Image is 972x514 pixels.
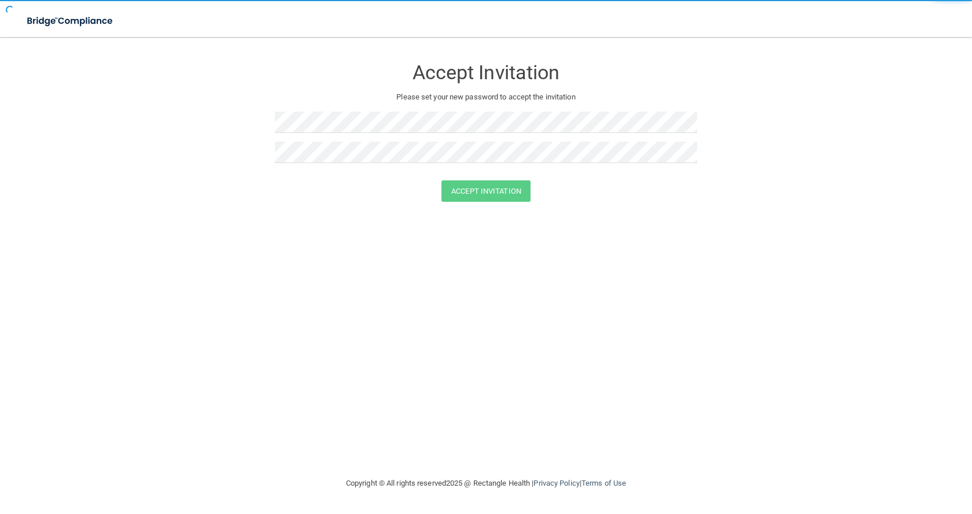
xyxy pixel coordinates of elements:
a: Terms of Use [581,479,626,487]
button: Accept Invitation [441,180,531,202]
div: Copyright © All rights reserved 2025 @ Rectangle Health | | [275,465,697,502]
p: Please set your new password to accept the invitation [283,90,689,104]
img: bridge_compliance_login_screen.278c3ca4.svg [17,9,124,33]
h3: Accept Invitation [275,62,697,83]
a: Privacy Policy [533,479,579,487]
